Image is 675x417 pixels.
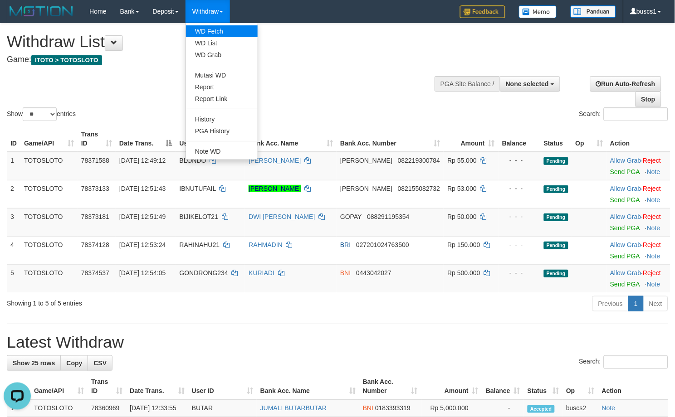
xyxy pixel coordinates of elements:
td: · [607,236,670,264]
a: Allow Grab [610,241,641,248]
span: None selected [506,80,549,87]
a: Note [647,224,660,232]
a: WD Fetch [186,25,258,37]
input: Search: [604,355,668,369]
a: Note [647,281,660,288]
a: Report Link [186,93,258,105]
a: Reject [643,185,661,192]
a: Reject [643,269,661,276]
span: [PERSON_NAME] [340,185,392,192]
td: 2 [7,180,20,208]
span: Copy [66,359,82,367]
th: ID [7,126,20,152]
span: RAHINAHU21 [180,241,220,248]
span: Copy 0183393319 to clipboard [375,405,411,412]
span: Rp 55.000 [447,157,477,164]
span: [DATE] 12:51:49 [119,213,166,220]
th: Status: activate to sort column ascending [524,374,562,400]
th: Amount: activate to sort column ascending [421,374,483,400]
span: 78371588 [81,157,109,164]
a: Previous [592,296,629,311]
td: [DATE] 12:33:55 [126,400,188,417]
td: TOTOSLOTO [20,236,78,264]
a: Report [186,81,258,93]
span: BLONDO [180,157,206,164]
a: RAHMADIN [249,241,283,248]
th: Status [540,126,572,152]
a: Allow Grab [610,185,641,192]
th: Game/API: activate to sort column ascending [30,374,88,400]
span: Pending [544,270,568,277]
td: 78360969 [88,400,126,417]
a: Note WD [186,145,258,157]
th: Op: activate to sort column ascending [572,126,607,152]
a: WD Grab [186,49,258,61]
a: 1 [628,296,644,311]
span: 78373181 [81,213,109,220]
td: TOTOSLOTO [20,180,78,208]
th: Bank Acc. Number: activate to sort column ascending [359,374,421,400]
label: Search: [579,355,668,369]
span: · [610,185,643,192]
span: Rp 150.000 [447,241,480,248]
span: CSV [93,359,107,367]
td: buscs2 [562,400,598,417]
td: TOTOSLOTO [20,208,78,236]
span: BIJIKELOT21 [180,213,219,220]
a: [PERSON_NAME] [249,185,301,192]
img: Button%20Memo.svg [519,5,557,18]
td: 3 [7,208,20,236]
a: Note [647,252,660,260]
a: Send PGA [610,224,640,232]
label: Show entries [7,107,76,121]
a: Note [647,168,660,175]
span: Copy 088291195354 to clipboard [367,213,409,220]
span: Rp 50.000 [447,213,477,220]
span: · [610,269,643,276]
a: WD List [186,37,258,49]
a: Reject [643,241,661,248]
td: BUTAR [188,400,257,417]
h1: Latest Withdraw [7,333,668,351]
span: BNI [340,269,351,276]
span: Pending [544,157,568,165]
span: IBNUTUFAIL [180,185,216,192]
td: · [607,264,670,292]
span: Copy 027201024763500 to clipboard [356,241,409,248]
a: Allow Grab [610,213,641,220]
span: Copy 082219300784 to clipboard [398,157,440,164]
span: · [610,157,643,164]
th: User ID: activate to sort column ascending [176,126,245,152]
a: Show 25 rows [7,355,61,371]
th: Date Trans.: activate to sort column descending [116,126,176,152]
input: Search: [604,107,668,121]
th: Op: activate to sort column ascending [562,374,598,400]
a: Send PGA [610,281,640,288]
span: Rp 53.000 [447,185,477,192]
div: - - - [502,240,537,249]
span: Rp 500.000 [447,269,480,276]
td: TOTOSLOTO [30,400,88,417]
span: · [610,241,643,248]
a: Allow Grab [610,269,641,276]
button: Open LiveChat chat widget [4,4,31,31]
th: Action [598,374,668,400]
select: Showentries [23,107,57,121]
th: Date Trans.: activate to sort column ascending [126,374,188,400]
th: Balance: activate to sort column ascending [482,374,524,400]
td: · [607,152,670,180]
a: Mutasi WD [186,69,258,81]
h1: Withdraw List [7,33,441,51]
th: Bank Acc. Name: activate to sort column ascending [245,126,337,152]
div: - - - [502,268,537,277]
span: 78374128 [81,241,109,248]
th: User ID: activate to sort column ascending [188,374,257,400]
img: Feedback.jpg [460,5,505,18]
a: Send PGA [610,252,640,260]
span: GOPAY [340,213,362,220]
button: None selected [500,76,560,92]
span: [DATE] 12:53:24 [119,241,166,248]
span: ITOTO > TOTOSLOTO [31,55,102,65]
td: Rp 5,000,000 [421,400,483,417]
th: Bank Acc. Number: activate to sort column ascending [337,126,444,152]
